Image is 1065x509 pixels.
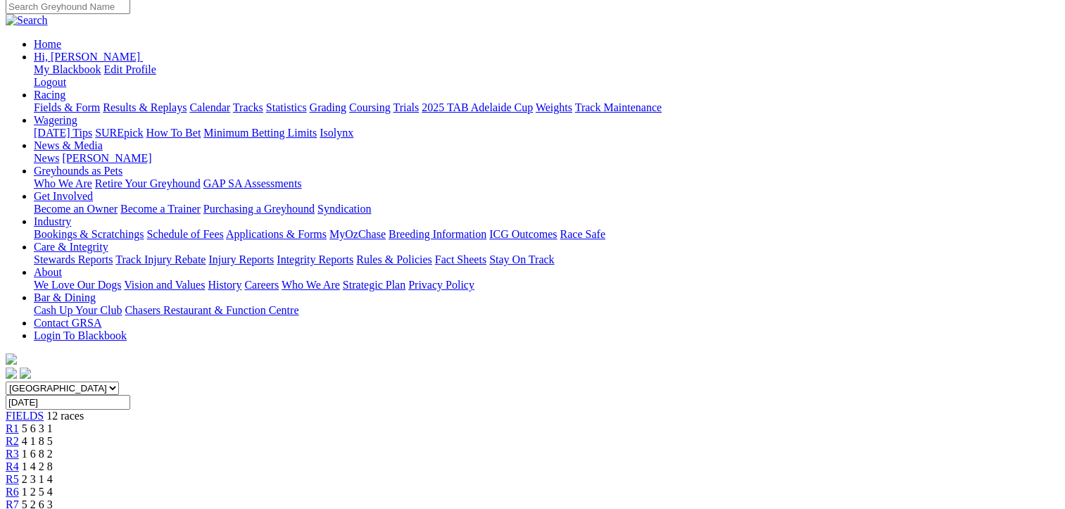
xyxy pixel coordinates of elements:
a: R6 [6,486,19,498]
a: Weights [536,101,572,113]
a: Become an Owner [34,203,118,215]
a: Syndication [317,203,371,215]
span: 1 2 5 4 [22,486,53,498]
a: Hi, [PERSON_NAME] [34,51,143,63]
div: Bar & Dining [34,304,1059,317]
a: SUREpick [95,127,143,139]
a: Careers [244,279,279,291]
a: Rules & Policies [356,253,432,265]
a: [PERSON_NAME] [62,152,151,164]
span: 1 6 8 2 [22,448,53,460]
div: Wagering [34,127,1059,139]
a: Become a Trainer [120,203,201,215]
a: GAP SA Assessments [203,177,302,189]
a: Cash Up Your Club [34,304,122,316]
span: 12 races [46,410,84,422]
span: 5 6 3 1 [22,422,53,434]
a: Retire Your Greyhound [95,177,201,189]
a: R2 [6,435,19,447]
span: 2 3 1 4 [22,473,53,485]
a: Breeding Information [389,228,486,240]
a: Stay On Track [489,253,554,265]
a: Track Maintenance [575,101,662,113]
a: R1 [6,422,19,434]
a: Tracks [233,101,263,113]
div: News & Media [34,152,1059,165]
a: Vision and Values [124,279,205,291]
a: R3 [6,448,19,460]
a: Who We Are [34,177,92,189]
a: Applications & Forms [226,228,327,240]
a: My Blackbook [34,63,101,75]
div: Get Involved [34,203,1059,215]
a: Minimum Betting Limits [203,127,317,139]
a: Bookings & Scratchings [34,228,144,240]
a: News [34,152,59,164]
a: Greyhounds as Pets [34,165,122,177]
a: Purchasing a Greyhound [203,203,315,215]
span: 4 1 8 5 [22,435,53,447]
a: Care & Integrity [34,241,108,253]
input: Select date [6,395,130,410]
a: Who We Are [282,279,340,291]
div: Care & Integrity [34,253,1059,266]
a: Industry [34,215,71,227]
a: Bar & Dining [34,291,96,303]
a: FIELDS [6,410,44,422]
a: We Love Our Dogs [34,279,121,291]
a: R4 [6,460,19,472]
a: Stewards Reports [34,253,113,265]
a: Wagering [34,114,77,126]
a: News & Media [34,139,103,151]
span: 1 4 2 8 [22,460,53,472]
a: 2025 TAB Adelaide Cup [422,101,533,113]
a: Privacy Policy [408,279,474,291]
a: Statistics [266,101,307,113]
a: Fact Sheets [435,253,486,265]
img: twitter.svg [20,367,31,379]
a: Track Injury Rebate [115,253,206,265]
div: About [34,279,1059,291]
a: MyOzChase [329,228,386,240]
img: facebook.svg [6,367,17,379]
a: Get Involved [34,190,93,202]
a: History [208,279,241,291]
a: R5 [6,473,19,485]
img: Search [6,14,48,27]
a: Grading [310,101,346,113]
a: [DATE] Tips [34,127,92,139]
a: About [34,266,62,278]
div: Greyhounds as Pets [34,177,1059,190]
div: Hi, [PERSON_NAME] [34,63,1059,89]
a: Strategic Plan [343,279,405,291]
a: Contact GRSA [34,317,101,329]
div: Racing [34,101,1059,114]
a: Isolynx [320,127,353,139]
a: Coursing [349,101,391,113]
span: Hi, [PERSON_NAME] [34,51,140,63]
a: Logout [34,76,66,88]
a: Schedule of Fees [146,228,223,240]
a: Home [34,38,61,50]
div: Industry [34,228,1059,241]
a: Racing [34,89,65,101]
a: Edit Profile [104,63,156,75]
a: Fields & Form [34,101,100,113]
a: Integrity Reports [277,253,353,265]
a: Injury Reports [208,253,274,265]
a: How To Bet [146,127,201,139]
a: ICG Outcomes [489,228,557,240]
a: Login To Blackbook [34,329,127,341]
a: Race Safe [560,228,605,240]
a: Results & Replays [103,101,187,113]
a: Chasers Restaurant & Function Centre [125,304,298,316]
a: Calendar [189,101,230,113]
a: Trials [393,101,419,113]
